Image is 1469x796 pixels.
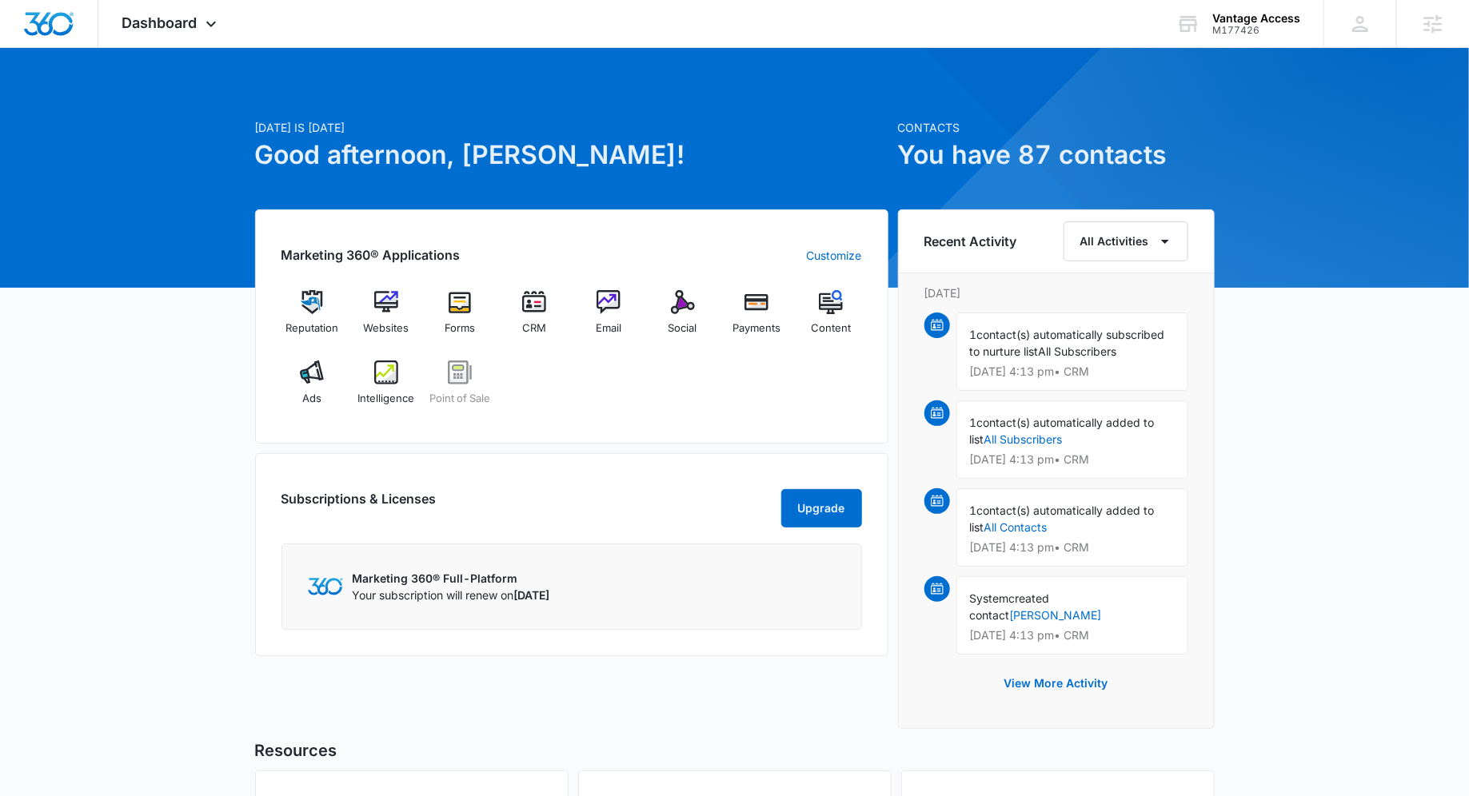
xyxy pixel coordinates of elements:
[255,738,1215,762] h5: Resources
[733,320,780,336] span: Payments
[255,136,888,174] h1: Good afternoon, [PERSON_NAME]!
[514,588,550,602] span: [DATE]
[355,290,417,348] a: Websites
[984,520,1048,534] a: All Contacts
[924,232,1017,251] h6: Recent Activity
[308,578,343,595] img: Marketing 360 Logo
[1212,12,1300,25] div: account name
[970,503,1155,534] span: contact(s) automatically added to list
[726,290,788,348] a: Payments
[970,454,1175,465] p: [DATE] 4:13 pm • CRM
[800,290,862,348] a: Content
[811,320,851,336] span: Content
[970,328,977,341] span: 1
[596,320,621,336] span: Email
[898,136,1215,174] h1: You have 87 contacts
[357,391,414,407] span: Intelligence
[669,320,697,336] span: Social
[970,416,977,429] span: 1
[970,503,977,517] span: 1
[429,391,490,407] span: Point of Sale
[970,366,1175,377] p: [DATE] 4:13 pm • CRM
[281,290,343,348] a: Reputation
[363,320,409,336] span: Websites
[281,489,437,521] h2: Subscriptions & Licenses
[970,542,1175,553] p: [DATE] 4:13 pm • CRM
[970,416,1155,446] span: contact(s) automatically added to list
[285,320,338,336] span: Reputation
[924,285,1188,301] p: [DATE]
[353,587,550,603] p: Your subscription will renew on
[970,591,1050,622] span: created contact
[970,328,1165,358] span: contact(s) automatically subscribed to nurture list
[281,245,461,265] h2: Marketing 360® Applications
[1212,25,1300,36] div: account id
[302,391,321,407] span: Ads
[353,570,550,587] p: Marketing 360® Full-Platform
[652,290,713,348] a: Social
[1064,221,1188,261] button: All Activities
[255,119,888,136] p: [DATE] is [DATE]
[445,320,475,336] span: Forms
[970,630,1175,641] p: [DATE] 4:13 pm • CRM
[578,290,640,348] a: Email
[122,14,198,31] span: Dashboard
[1010,608,1102,622] a: [PERSON_NAME]
[504,290,565,348] a: CRM
[807,247,862,264] a: Customize
[984,432,1063,446] a: All Subscribers
[781,489,862,527] button: Upgrade
[429,360,491,418] a: Point of Sale
[898,119,1215,136] p: Contacts
[988,664,1124,702] button: View More Activity
[522,320,546,336] span: CRM
[1039,344,1117,358] span: All Subscribers
[355,360,417,418] a: Intelligence
[429,290,491,348] a: Forms
[281,360,343,418] a: Ads
[970,591,1009,605] span: System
